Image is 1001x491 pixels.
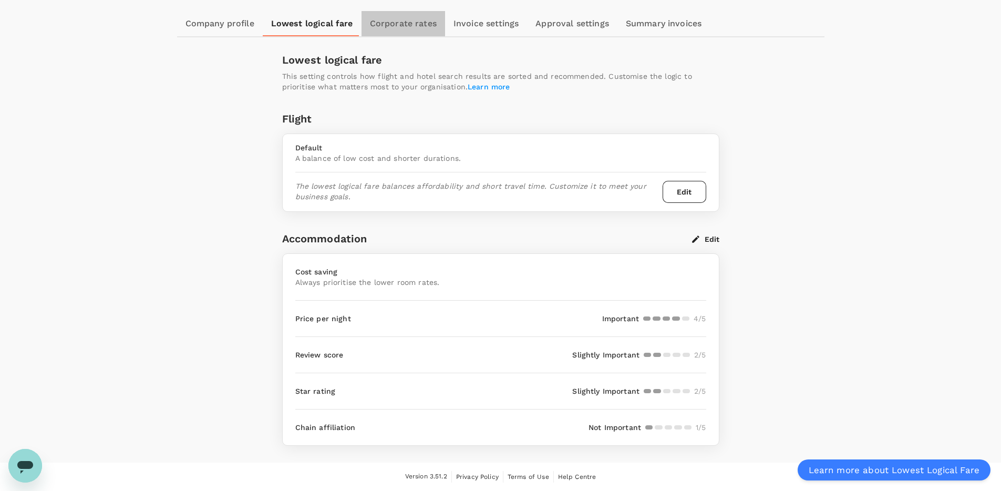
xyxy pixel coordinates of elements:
[572,350,639,360] p: Slightly Important
[282,71,719,92] p: This setting controls how flight and hotel search results are sorted and recommended. Customise t...
[798,459,990,480] a: Learn more about Lowest Logical Fare
[295,277,440,288] p: Always prioritise the lower room rates.
[694,313,706,324] p: 4 /5
[295,153,706,163] p: A balance of low cost and shorter durations.
[445,11,527,36] a: Invoice settings
[405,472,447,482] span: Version 3.51.2
[295,313,351,324] p: Price per night
[282,233,367,245] h3: Accommodation
[8,449,42,483] iframe: Button to launch messaging window
[663,181,706,203] button: Edit
[295,142,706,153] p: Default
[572,386,639,396] p: Slightly Important
[295,267,440,277] p: Cost saving
[362,11,445,36] a: Corporate rates
[468,83,510,91] a: Learn more
[694,350,706,360] p: 2 /5
[282,113,312,125] h3: Flight
[558,473,596,480] span: Help Centre
[295,422,356,433] p: Chain affiliation
[558,471,596,483] a: Help Centre
[295,181,658,203] p: The lowest logical fare balances affordability and short travel time. Customize it to meet your b...
[456,473,499,480] span: Privacy Policy
[263,11,362,36] a: Lowest logical fare
[617,11,710,36] a: Summary invoices
[508,473,549,480] span: Terms of Use
[694,386,706,396] p: 2 /5
[282,54,719,66] h3: Lowest logical fare
[456,471,499,483] a: Privacy Policy
[602,313,639,324] p: Important
[295,350,344,360] p: Review score
[589,422,641,433] p: Not Important
[295,386,336,396] p: Star rating
[696,422,706,433] p: 1 /5
[508,471,549,483] a: Terms of Use
[692,234,719,244] button: Edit
[177,11,263,36] a: Company profile
[527,11,617,36] a: Approval settings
